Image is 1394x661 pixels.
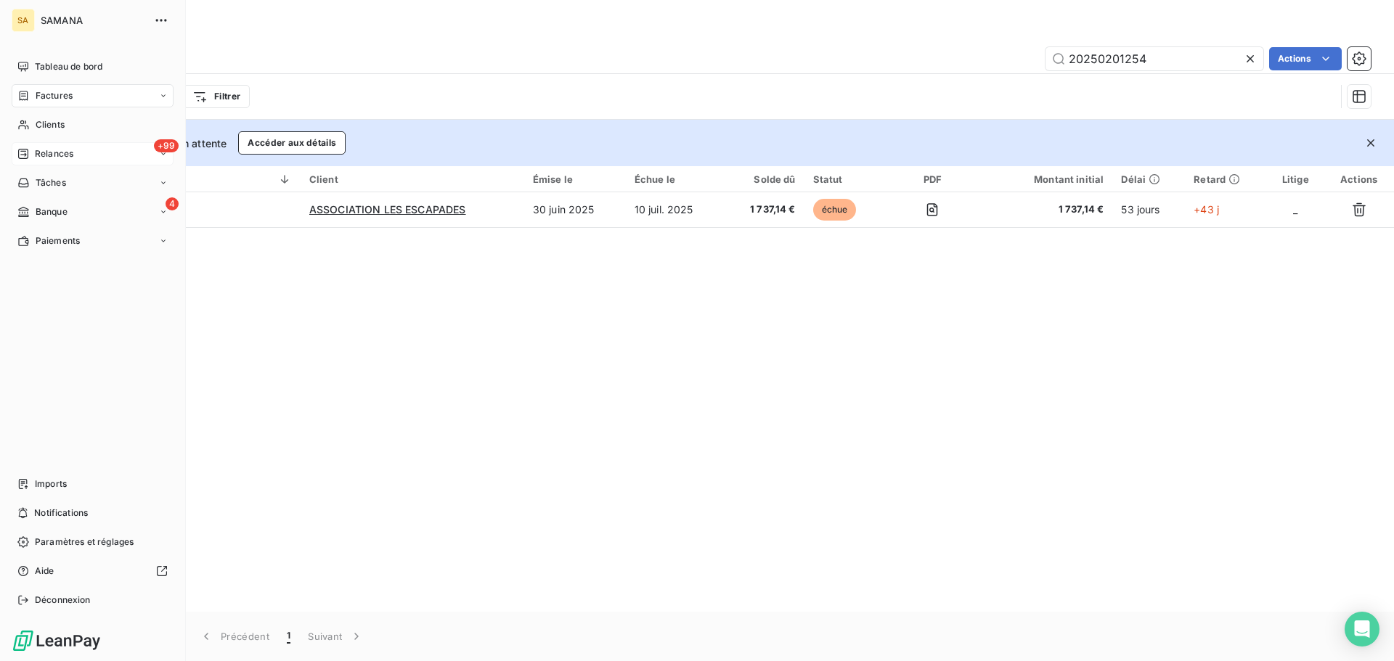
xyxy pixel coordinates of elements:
div: SA [12,9,35,32]
div: Actions [1332,173,1385,185]
span: 1 737,14 € [732,202,795,217]
input: Rechercher [1045,47,1263,70]
span: +43 j [1194,203,1219,215]
span: ASSOCIATION LES ESCAPADES [309,203,466,215]
span: Imports [35,477,67,490]
span: Paiements [36,234,80,247]
a: Tableau de bord [12,55,174,78]
button: Précédent [190,621,278,652]
span: _ [1293,203,1297,215]
span: Factures [36,89,73,102]
button: Accéder aux détails [238,131,346,155]
a: Paiements [12,229,174,253]
td: 30 juin 2025 [524,192,626,227]
span: Tâches [36,176,66,189]
span: SAMANA [41,15,145,26]
span: 1 737,14 € [987,202,1104,217]
span: Banque [36,205,68,218]
a: 4Banque [12,200,174,223]
td: 53 jours [1112,192,1185,227]
span: Relances [35,147,73,160]
span: Déconnexion [35,594,91,607]
span: Aide [35,564,54,578]
a: Tâches [12,171,174,194]
span: Clients [36,118,65,131]
div: Émise le [533,173,617,185]
span: Notifications [34,506,88,520]
button: Filtrer [183,85,250,108]
div: Retard [1194,173,1258,185]
a: Aide [12,559,174,583]
span: +99 [154,139,179,152]
div: Open Intercom Messenger [1345,612,1379,646]
div: Montant initial [987,173,1104,185]
div: Litige [1276,173,1315,185]
a: Factures [12,84,174,107]
a: Paramètres et réglages [12,530,174,554]
td: 10 juil. 2025 [626,192,724,227]
div: Solde dû [732,173,795,185]
span: Paramètres et réglages [35,535,134,549]
div: Échue le [635,173,715,185]
span: 1 [287,629,290,644]
button: 1 [278,621,299,652]
div: Client [309,173,515,185]
div: PDF [896,173,969,185]
a: Imports [12,472,174,496]
div: Statut [813,173,879,185]
a: +99Relances [12,142,174,165]
button: Actions [1269,47,1342,70]
span: 4 [166,197,179,210]
span: Tableau de bord [35,60,102,73]
img: Logo LeanPay [12,629,102,652]
button: Suivant [299,621,372,652]
div: Délai [1121,173,1176,185]
a: Clients [12,113,174,136]
span: échue [813,199,857,221]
